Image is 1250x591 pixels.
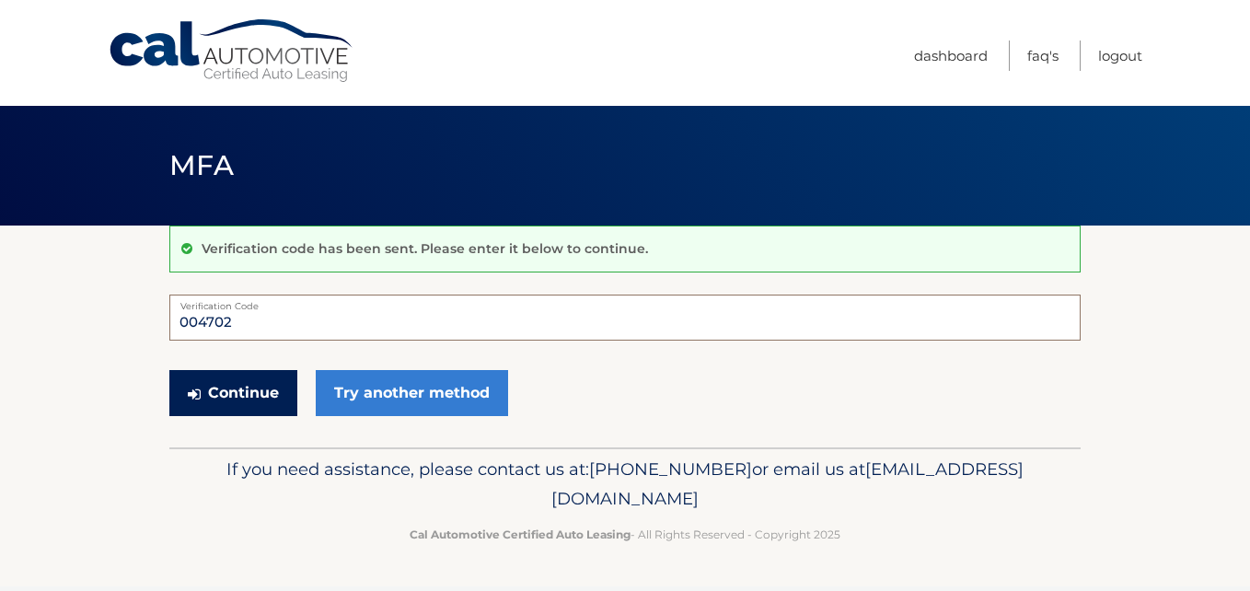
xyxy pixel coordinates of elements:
[181,525,1069,544] p: - All Rights Reserved - Copyright 2025
[169,295,1081,309] label: Verification Code
[914,41,988,71] a: Dashboard
[589,458,752,480] span: [PHONE_NUMBER]
[316,370,508,416] a: Try another method
[551,458,1024,509] span: [EMAIL_ADDRESS][DOMAIN_NAME]
[169,295,1081,341] input: Verification Code
[108,18,356,84] a: Cal Automotive
[410,527,631,541] strong: Cal Automotive Certified Auto Leasing
[169,370,297,416] button: Continue
[181,455,1069,514] p: If you need assistance, please contact us at: or email us at
[169,148,234,182] span: MFA
[202,240,648,257] p: Verification code has been sent. Please enter it below to continue.
[1098,41,1142,71] a: Logout
[1027,41,1059,71] a: FAQ's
